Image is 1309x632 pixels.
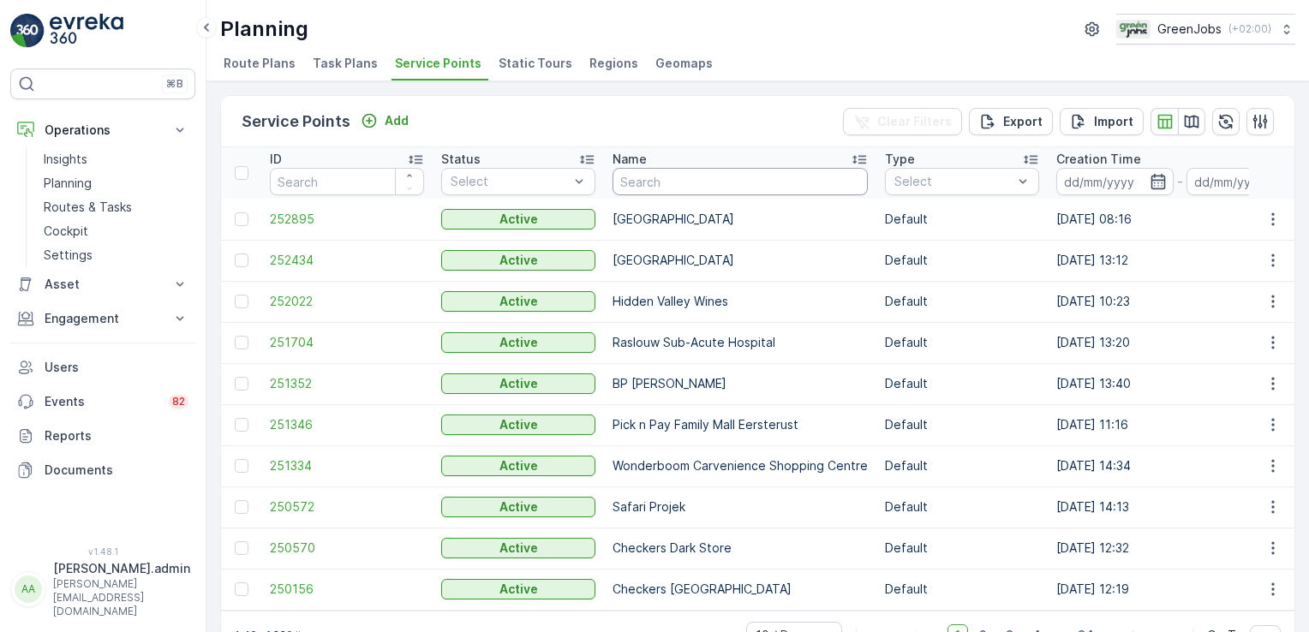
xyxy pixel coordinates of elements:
[270,211,424,228] span: 252895
[224,55,296,72] span: Route Plans
[613,168,868,195] input: Search
[37,171,195,195] a: Planning
[220,15,308,43] p: Planning
[1116,20,1151,39] img: Green_Jobs_Logo.png
[499,540,538,557] p: Active
[604,528,876,569] td: Checkers Dark Store
[1056,168,1174,195] input: dd/mm/yyyy
[10,267,195,301] button: Asset
[37,219,195,243] a: Cockpit
[10,453,195,487] a: Documents
[441,538,595,558] button: Active
[235,459,248,473] div: Toggle Row Selected
[235,295,248,308] div: Toggle Row Selected
[604,404,876,445] td: Pick n Pay Family Mall Eersterust
[876,486,1048,528] td: Default
[37,195,195,219] a: Routes & Tasks
[235,541,248,555] div: Toggle Row Selected
[235,336,248,349] div: Toggle Row Selected
[843,108,962,135] button: Clear Filters
[499,334,538,351] p: Active
[37,147,195,171] a: Insights
[441,291,595,312] button: Active
[876,322,1048,363] td: Default
[441,456,595,476] button: Active
[441,373,595,394] button: Active
[45,393,158,410] p: Events
[604,445,876,486] td: Wonderboom Carvenience Shopping Centre
[499,416,538,433] p: Active
[15,575,42,603] div: AA
[270,416,424,433] a: 251346
[969,108,1053,135] button: Export
[10,546,195,557] span: v 1.48.1
[876,528,1048,569] td: Default
[50,14,123,48] img: logo_light-DOdMpM7g.png
[499,375,538,392] p: Active
[1056,151,1141,168] p: Creation Time
[45,462,188,479] p: Documents
[270,498,424,516] a: 250572
[499,581,538,598] p: Active
[45,310,161,327] p: Engagement
[876,404,1048,445] td: Default
[894,173,1013,190] p: Select
[1228,22,1271,36] p: ( +02:00 )
[441,497,595,517] button: Active
[613,151,647,168] p: Name
[270,334,424,351] span: 251704
[441,332,595,353] button: Active
[45,122,161,139] p: Operations
[441,414,595,435] button: Active
[499,252,538,269] p: Active
[44,223,88,240] p: Cockpit
[604,569,876,610] td: Checkers [GEOGRAPHIC_DATA]
[876,240,1048,281] td: Default
[441,151,481,168] p: Status
[10,385,195,419] a: Events82
[235,253,248,267] div: Toggle Row Selected
[441,579,595,599] button: Active
[354,110,415,131] button: Add
[270,581,424,598] a: 250156
[270,293,424,310] a: 252022
[270,457,424,474] a: 251334
[44,151,87,168] p: Insights
[441,250,595,271] button: Active
[876,281,1048,322] td: Default
[1116,14,1295,45] button: GreenJobs(+02:00)
[45,427,188,444] p: Reports
[270,168,424,195] input: Search
[10,419,195,453] a: Reports
[44,199,132,216] p: Routes & Tasks
[1094,113,1133,130] p: Import
[166,77,183,91] p: ⌘B
[270,375,424,392] a: 251352
[1060,108,1144,135] button: Import
[451,173,569,190] p: Select
[604,363,876,404] td: BP [PERSON_NAME]
[1003,113,1043,130] p: Export
[876,569,1048,610] td: Default
[876,445,1048,486] td: Default
[395,55,481,72] span: Service Points
[10,560,195,618] button: AA[PERSON_NAME].admin[PERSON_NAME][EMAIL_ADDRESS][DOMAIN_NAME]
[10,113,195,147] button: Operations
[235,582,248,596] div: Toggle Row Selected
[235,500,248,514] div: Toggle Row Selected
[499,498,538,516] p: Active
[604,322,876,363] td: Raslouw Sub-Acute Hospital
[270,151,282,168] p: ID
[604,199,876,240] td: [GEOGRAPHIC_DATA]
[10,350,195,385] a: Users
[45,276,161,293] p: Asset
[604,486,876,528] td: Safari Projek
[499,55,572,72] span: Static Tours
[53,577,190,618] p: [PERSON_NAME][EMAIL_ADDRESS][DOMAIN_NAME]
[604,281,876,322] td: Hidden Valley Wines
[235,212,248,226] div: Toggle Row Selected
